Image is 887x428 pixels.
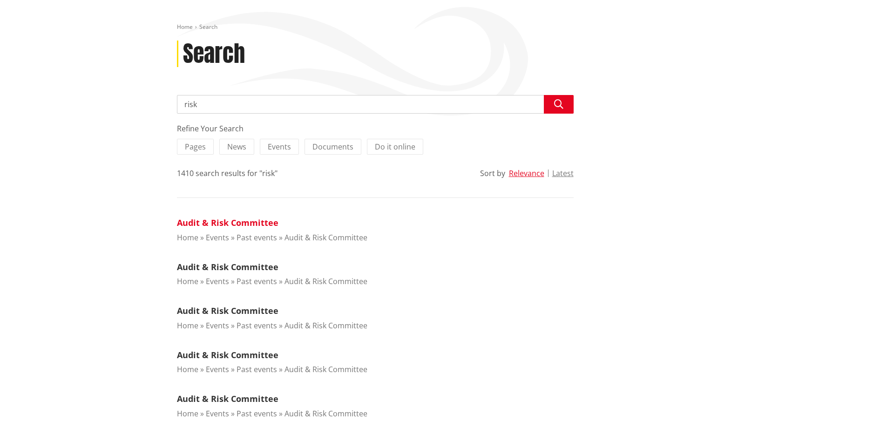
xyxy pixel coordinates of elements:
a: Audit & Risk Committee [284,408,367,419]
a: Audit & Risk Committee [177,261,278,272]
a: Audit & Risk Committee [284,232,367,243]
span: Do it online [375,142,415,152]
a: Audit & Risk Committee [177,305,278,316]
a: Audit & Risk Committee [284,320,367,331]
a: Home [177,276,198,286]
div: 1410 search results for "risk" [177,168,278,179]
a: Events [206,408,229,419]
a: Past events [237,232,277,243]
button: Relevance [509,169,544,177]
iframe: Messenger Launcher [844,389,878,422]
a: Events [206,276,229,286]
a: Audit & Risk Committee [177,393,278,404]
a: Home [177,364,198,374]
span: Pages [185,142,206,152]
a: Audit & Risk Committee [177,349,278,360]
a: Home [177,23,193,31]
a: Past events [237,320,277,331]
a: Audit & Risk Committee [284,364,367,374]
a: Events [206,232,229,243]
a: Events [206,320,229,331]
a: Past events [237,276,277,286]
span: Search [199,23,217,31]
div: Refine Your Search [177,123,574,134]
a: Past events [237,408,277,419]
h1: Search [183,41,245,68]
span: News [227,142,246,152]
span: Documents [312,142,353,152]
a: Home [177,408,198,419]
a: Past events [237,364,277,374]
a: Home [177,320,198,331]
button: Latest [552,169,574,177]
span: Events [268,142,291,152]
div: Sort by [480,168,505,179]
a: Audit & Risk Committee [284,276,367,286]
nav: breadcrumb [177,23,711,31]
a: Home [177,232,198,243]
a: Audit & Risk Committee [177,217,278,228]
a: Events [206,364,229,374]
input: Search input [177,95,574,114]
